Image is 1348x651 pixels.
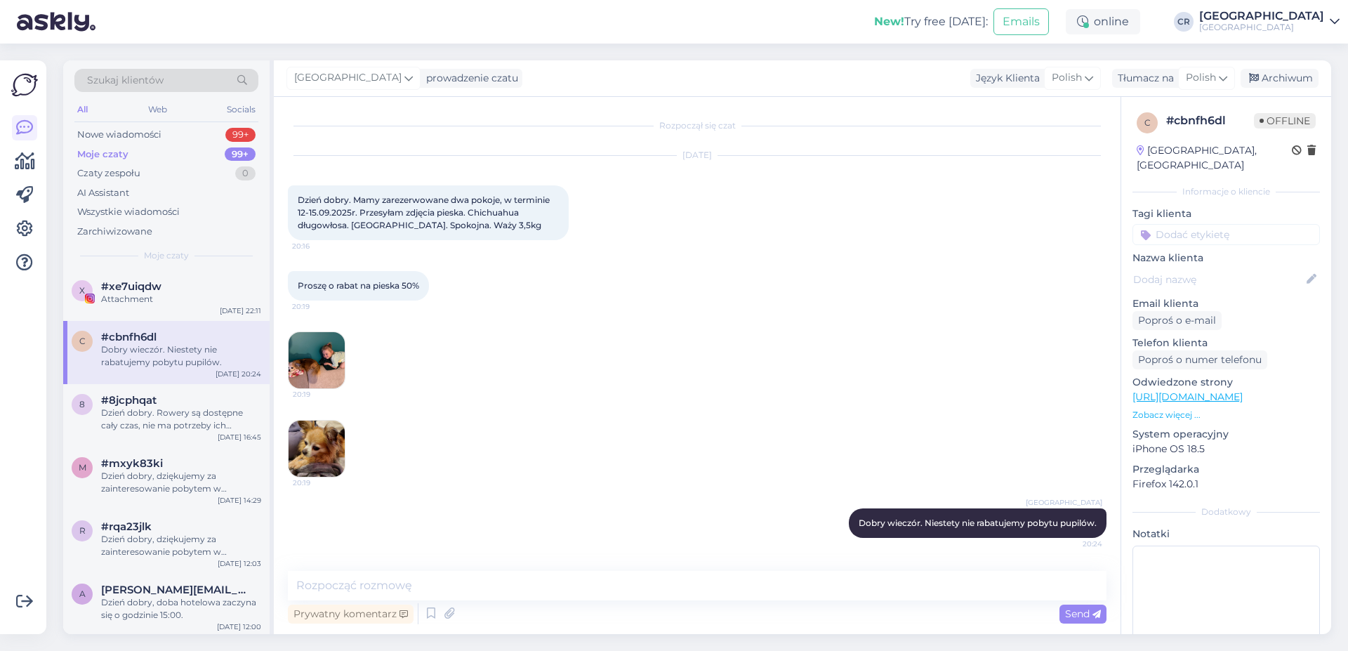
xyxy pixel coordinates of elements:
[101,331,157,343] span: #cbnfh6dl
[218,432,261,442] div: [DATE] 16:45
[292,241,345,251] span: 20:16
[421,71,518,86] div: prowadzenie czatu
[1132,251,1320,265] p: Nazwa klienta
[79,462,86,473] span: m
[1132,427,1320,442] p: System operacyjny
[298,280,419,291] span: Proszę o rabat na pieska 50%
[1144,117,1151,128] span: c
[1066,9,1140,34] div: online
[1132,527,1320,541] p: Notatki
[79,285,85,296] span: x
[101,293,261,305] div: Attachment
[1132,206,1320,221] p: Tagi klienta
[874,15,904,28] b: New!
[1199,11,1340,33] a: [GEOGRAPHIC_DATA][GEOGRAPHIC_DATA]
[225,147,256,162] div: 99+
[101,533,261,558] div: Dzień dobry, dziękujemy za zainteresowanie pobytem w [GEOGRAPHIC_DATA]. W podanym terminie posiad...
[289,421,345,477] img: Attachment
[294,70,402,86] span: [GEOGRAPHIC_DATA]
[1132,311,1222,330] div: Poproś o e-mail
[101,280,161,293] span: #xe7uiqdw
[1132,506,1320,518] div: Dodatkowy
[216,369,261,379] div: [DATE] 20:24
[101,584,247,596] span: alicja.kudrycka@wp.pl
[1132,409,1320,421] p: Zobacz więcej ...
[1132,477,1320,492] p: Firefox 142.0.1
[144,249,189,262] span: Moje czaty
[1026,497,1102,508] span: [GEOGRAPHIC_DATA]
[74,100,91,119] div: All
[288,149,1106,162] div: [DATE]
[289,332,345,388] img: Attachment
[1132,375,1320,390] p: Odwiedzone strony
[288,605,414,624] div: Prywatny komentarz
[1166,112,1254,129] div: # cbnfh6dl
[1137,143,1292,173] div: [GEOGRAPHIC_DATA], [GEOGRAPHIC_DATA]
[1112,71,1174,86] div: Tłumacz na
[77,166,140,180] div: Czaty zespołu
[77,128,161,142] div: Nowe wiadomości
[1132,462,1320,477] p: Przeglądarka
[218,558,261,569] div: [DATE] 12:03
[145,100,170,119] div: Web
[79,336,86,346] span: c
[1132,390,1243,403] a: [URL][DOMAIN_NAME]
[1199,22,1324,33] div: [GEOGRAPHIC_DATA]
[224,100,258,119] div: Socials
[235,166,256,180] div: 0
[1199,11,1324,22] div: [GEOGRAPHIC_DATA]
[79,525,86,536] span: r
[1186,70,1216,86] span: Polish
[87,73,164,88] span: Szukaj klientów
[293,478,345,488] span: 20:19
[1174,12,1194,32] div: CR
[77,205,180,219] div: Wszystkie wiadomości
[101,457,163,470] span: #mxyk83ki
[1132,350,1267,369] div: Poproś o numer telefonu
[1132,185,1320,198] div: Informacje o kliencie
[293,389,345,400] span: 20:19
[101,343,261,369] div: Dobry wieczór. Niestety nie rabatujemy pobytu pupilów.
[11,72,38,98] img: Askly Logo
[1132,442,1320,456] p: iPhone OS 18.5
[1133,272,1304,287] input: Dodaj nazwę
[1052,70,1082,86] span: Polish
[217,622,261,632] div: [DATE] 12:00
[1050,539,1102,549] span: 20:24
[79,588,86,599] span: a
[970,71,1040,86] div: Język Klienta
[1132,336,1320,350] p: Telefon klienta
[218,495,261,506] div: [DATE] 14:29
[101,470,261,495] div: Dzień dobry, dziękujemy za zainteresowanie pobytem w [GEOGRAPHIC_DATA]. Posiadamy weekendowy paki...
[77,186,129,200] div: AI Assistant
[79,399,85,409] span: 8
[874,13,988,30] div: Try free [DATE]:
[101,394,157,407] span: #8jcphqat
[1241,69,1319,88] div: Archiwum
[859,518,1097,528] span: Dobry wieczór. Niestety nie rabatujemy pobytu pupilów.
[1132,224,1320,245] input: Dodać etykietę
[220,305,261,316] div: [DATE] 22:11
[101,407,261,432] div: Dzień dobry. Rowery są dostępne cały czas, nie ma potrzeby ich rezerwacji.
[77,147,128,162] div: Moje czaty
[993,8,1049,35] button: Emails
[101,520,152,533] span: #rqa23jlk
[77,225,152,239] div: Zarchiwizowane
[1132,296,1320,311] p: Email klienta
[292,301,345,312] span: 20:19
[225,128,256,142] div: 99+
[288,119,1106,132] div: Rozpoczął się czat
[1065,607,1101,620] span: Send
[1254,113,1316,129] span: Offline
[298,195,552,230] span: Dzień dobry. Mamy zarezerwowane dwa pokoje, w terminie 12-15.09.2025r. Przesyłam zdjęcia pieska. ...
[101,596,261,622] div: Dzień dobry, doba hotelowa zaczyna się o godzinie 15:00.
